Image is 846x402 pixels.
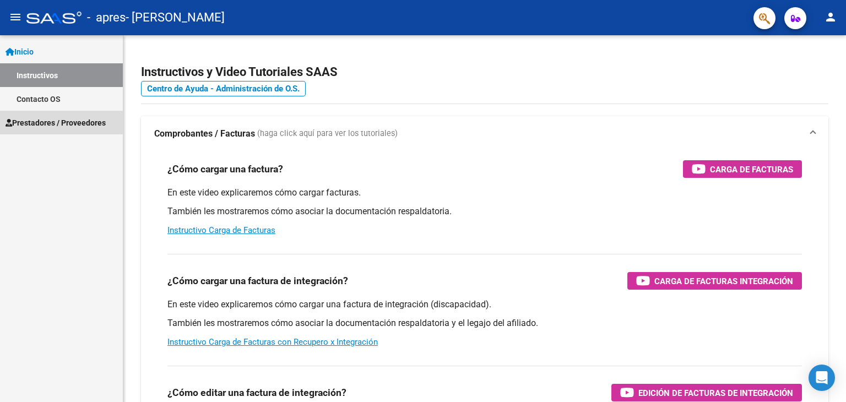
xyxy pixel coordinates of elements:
p: También les mostraremos cómo asociar la documentación respaldatoria. [167,205,802,218]
span: Carga de Facturas Integración [654,274,793,288]
button: Carga de Facturas [683,160,802,178]
span: Carga de Facturas [710,162,793,176]
mat-expansion-panel-header: Comprobantes / Facturas (haga click aquí para ver los tutoriales) [141,116,828,151]
h2: Instructivos y Video Tutoriales SAAS [141,62,828,83]
mat-icon: menu [9,10,22,24]
h3: ¿Cómo cargar una factura? [167,161,283,177]
button: Edición de Facturas de integración [611,384,802,401]
a: Centro de Ayuda - Administración de O.S. [141,81,306,96]
span: Prestadores / Proveedores [6,117,106,129]
button: Carga de Facturas Integración [627,272,802,290]
span: Inicio [6,46,34,58]
strong: Comprobantes / Facturas [154,128,255,140]
span: Edición de Facturas de integración [638,386,793,400]
span: - [PERSON_NAME] [126,6,225,30]
span: (haga click aquí para ver los tutoriales) [257,128,398,140]
mat-icon: person [824,10,837,24]
h3: ¿Cómo editar una factura de integración? [167,385,346,400]
p: También les mostraremos cómo asociar la documentación respaldatoria y el legajo del afiliado. [167,317,802,329]
a: Instructivo Carga de Facturas con Recupero x Integración [167,337,378,347]
h3: ¿Cómo cargar una factura de integración? [167,273,348,289]
p: En este video explicaremos cómo cargar facturas. [167,187,802,199]
p: En este video explicaremos cómo cargar una factura de integración (discapacidad). [167,298,802,311]
a: Instructivo Carga de Facturas [167,225,275,235]
span: - apres [87,6,126,30]
div: Open Intercom Messenger [809,365,835,391]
